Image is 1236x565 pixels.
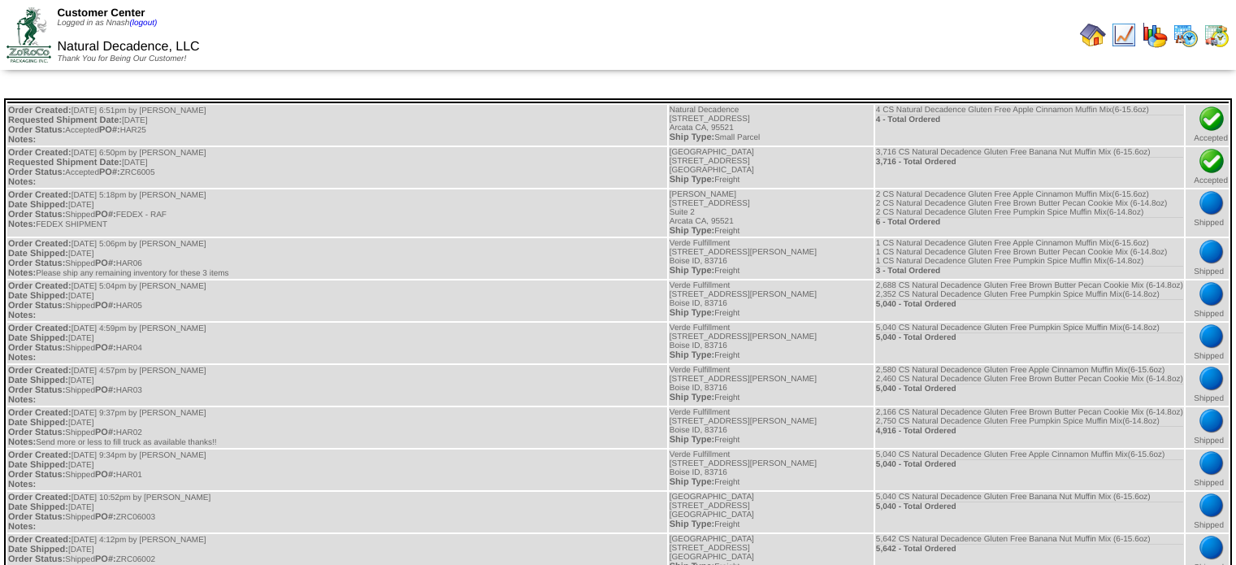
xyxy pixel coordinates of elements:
span: Notes: [8,135,36,145]
td: [DATE] 9:34pm by [PERSON_NAME] [DATE] Shipped HAR01 [7,450,667,490]
span: Ship Type: [670,477,714,487]
span: PO#: [99,167,120,177]
span: Ship Type: [670,393,714,402]
span: Order Created: [8,148,72,158]
span: Date Shipped: [8,333,68,343]
img: bluedot.png [1199,535,1225,561]
td: Shipped [1186,450,1229,490]
span: Order Created: [8,366,72,376]
span: Date Shipped: [8,200,68,210]
div: 4,916 - Total Ordered [876,426,1183,436]
a: (logout) [129,19,157,28]
span: Date Shipped: [8,249,68,259]
span: Order Status: [8,343,65,353]
span: Date Shipped: [8,460,68,470]
div: 5,040 - Total Ordered [876,299,1183,309]
td: [GEOGRAPHIC_DATA] [STREET_ADDRESS] [GEOGRAPHIC_DATA] Freight [669,492,874,532]
td: Verde Fulfillment [STREET_ADDRESS][PERSON_NAME] Boise ID, 83716 Freight [669,450,874,490]
td: Natural Decadence [STREET_ADDRESS] Arcata CA, 95521 Small Parcel [669,105,874,146]
td: Verde Fulfillment [STREET_ADDRESS][PERSON_NAME] Boise ID, 83716 Freight [669,407,874,448]
span: Ship Type: [670,266,714,276]
td: [DATE] 5:04pm by [PERSON_NAME] [DATE] Shipped HAR05 [7,280,667,321]
td: 4 CS Natural Decadence Gluten Free Apple Cinnamon Muffin Mix(6-15.6oz) [875,105,1184,146]
span: Order Created: [8,535,72,545]
span: Order Created: [8,408,72,418]
span: Order Status: [8,385,65,395]
td: [DATE] 5:18pm by [PERSON_NAME] [DATE] Shipped FEDEX - RAF FEDEX SHIPMENT [7,189,667,237]
span: Thank You for Being Our Customer! [57,54,186,63]
span: Order Status: [8,259,65,268]
div: 4 - Total Ordered [876,115,1183,124]
img: bluedot.png [1199,324,1225,350]
span: Date Shipped: [8,545,68,554]
span: Requested Shipment Date: [8,158,122,167]
img: ZoRoCo_Logo(Green%26Foil)%20jpg.webp [7,7,51,62]
span: Order Created: [8,239,72,249]
span: Order Status: [8,512,65,522]
td: [PERSON_NAME] [STREET_ADDRESS] Suite 2 Arcata CA, 95521 Freight [669,189,874,237]
span: PO#: [99,125,120,135]
img: bluedot.png [1199,366,1225,392]
span: Order Status: [8,470,65,480]
td: Shipped [1186,492,1229,532]
span: Ship Type: [670,350,714,360]
span: Notes: [8,268,36,278]
span: Logged in as Nnash [57,19,157,28]
img: bluedot.png [1199,190,1225,216]
span: Requested Shipment Date: [8,115,122,125]
span: PO#: [95,385,116,395]
img: home.gif [1080,22,1106,48]
span: Ship Type: [670,435,714,445]
span: Order Status: [8,167,65,177]
span: Notes: [8,395,36,405]
div: 5,040 - Total Ordered [876,502,1183,511]
div: 5,040 - Total Ordered [876,384,1183,393]
span: Date Shipped: [8,291,68,301]
span: Customer Center [57,7,145,19]
td: 2,688 CS Natural Decadence Gluten Free Brown Butter Pecan Cookie Mix (6-14.8oz) 2,352 CS Natural ... [875,280,1184,321]
td: [DATE] 5:06pm by [PERSON_NAME] [DATE] Shipped HAR06 Please ship any remaining inventory for these... [7,238,667,279]
div: 3,716 - Total Ordered [876,157,1183,167]
td: [DATE] 10:52pm by [PERSON_NAME] [DATE] Shipped ZRC06003 [7,492,667,532]
span: Ship Type: [670,175,714,185]
div: 5,040 - Total Ordered [876,459,1183,469]
span: Notes: [8,219,36,229]
div: 5,040 - Total Ordered [876,332,1183,342]
img: bluedot.png [1199,239,1225,265]
td: 2,166 CS Natural Decadence Gluten Free Brown Butter Pecan Cookie Mix (6-14.8oz) 2,750 CS Natural ... [875,407,1184,448]
span: Notes: [8,311,36,320]
span: PO#: [95,470,116,480]
span: Order Created: [8,324,72,333]
td: 5,040 CS Natural Decadence Gluten Free Pumpkin Spice Muffin Mix(6-14.8oz) [875,323,1184,363]
span: Date Shipped: [8,376,68,385]
span: PO#: [95,343,116,353]
span: Notes: [8,437,36,447]
img: bluedot.png [1199,281,1225,307]
td: 1 CS Natural Decadence Gluten Free Apple Cinnamon Muffin Mix(6-15.6oz) 1 CS Natural Decadence Glu... [875,238,1184,279]
span: Date Shipped: [8,418,68,428]
span: Order Status: [8,301,65,311]
img: bluedot.png [1199,408,1225,434]
td: Verde Fulfillment [STREET_ADDRESS][PERSON_NAME] Boise ID, 83716 Freight [669,323,874,363]
div: 6 - Total Ordered [876,217,1183,227]
img: bluedot.png [1199,450,1225,476]
span: Ship Type: [670,519,714,529]
span: PO#: [95,210,116,219]
td: 5,040 CS Natural Decadence Gluten Free Banana Nut Muffin Mix (6-15.6oz) [875,492,1184,532]
span: Order Status: [8,210,65,219]
td: Shipped [1186,323,1229,363]
span: Order Status: [8,554,65,564]
img: calendarinout.gif [1203,22,1229,48]
img: bluedot.png [1199,493,1225,519]
span: Notes: [8,177,36,187]
span: Ship Type: [670,226,714,236]
td: 5,040 CS Natural Decadence Gluten Free Apple Cinnamon Muffin Mix(6-15.6oz) [875,450,1184,490]
td: [DATE] 9:37pm by [PERSON_NAME] [DATE] Shipped HAR02 Send more or less to fill truck as available ... [7,407,667,448]
td: 2,580 CS Natural Decadence Gluten Free Apple Cinnamon Muffin Mix(6-15.6oz) 2,460 CS Natural Decad... [875,365,1184,406]
span: Order Status: [8,125,65,135]
img: graph.gif [1142,22,1168,48]
td: [DATE] 6:51pm by [PERSON_NAME] [DATE] Accepted HAR25 [7,105,667,146]
td: Shipped [1186,280,1229,321]
span: PO#: [95,259,116,268]
td: [DATE] 4:57pm by [PERSON_NAME] [DATE] Shipped HAR03 [7,365,667,406]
